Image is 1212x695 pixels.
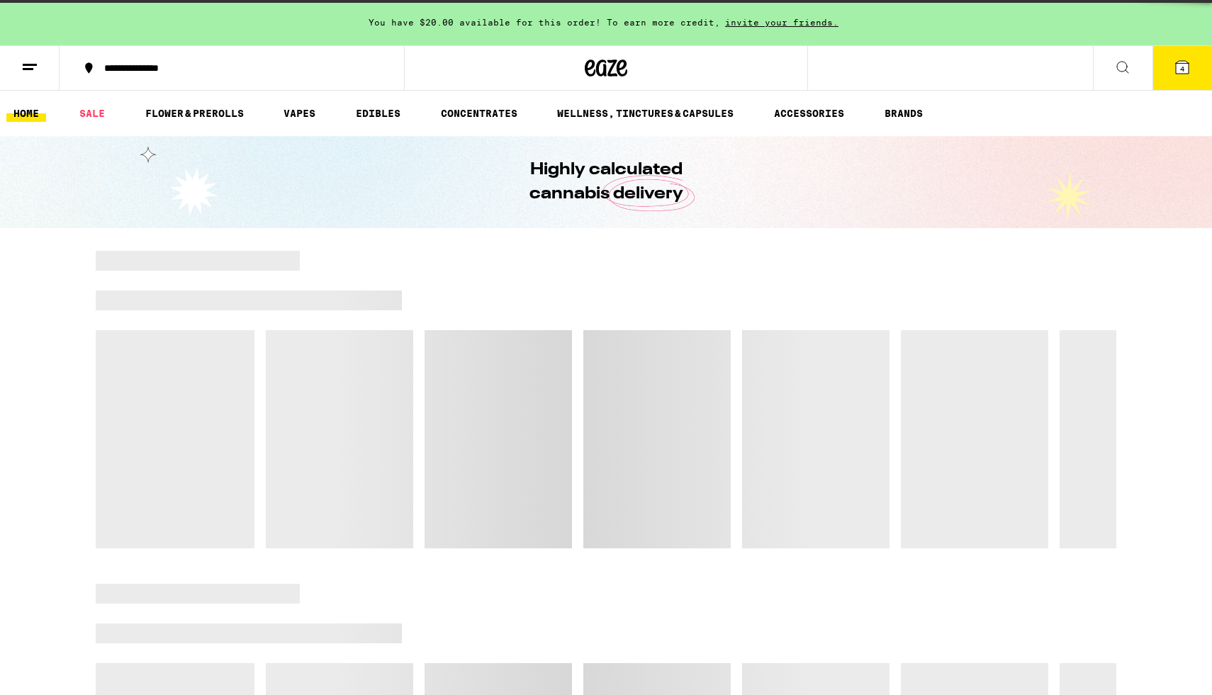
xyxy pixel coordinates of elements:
a: EDIBLES [349,105,408,122]
a: HOME [6,105,46,122]
a: BRANDS [877,105,930,122]
h1: Highly calculated cannabis delivery [489,158,723,206]
a: SALE [72,105,112,122]
span: You have $20.00 available for this order! To earn more credit, [369,18,720,27]
a: CONCENTRATES [434,105,524,122]
a: FLOWER & PREROLLS [138,105,251,122]
a: WELLNESS, TINCTURES & CAPSULES [550,105,741,122]
a: ACCESSORIES [767,105,851,122]
span: invite your friends. [720,18,843,27]
span: 4 [1180,64,1184,73]
button: 4 [1152,46,1212,90]
a: VAPES [276,105,322,122]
